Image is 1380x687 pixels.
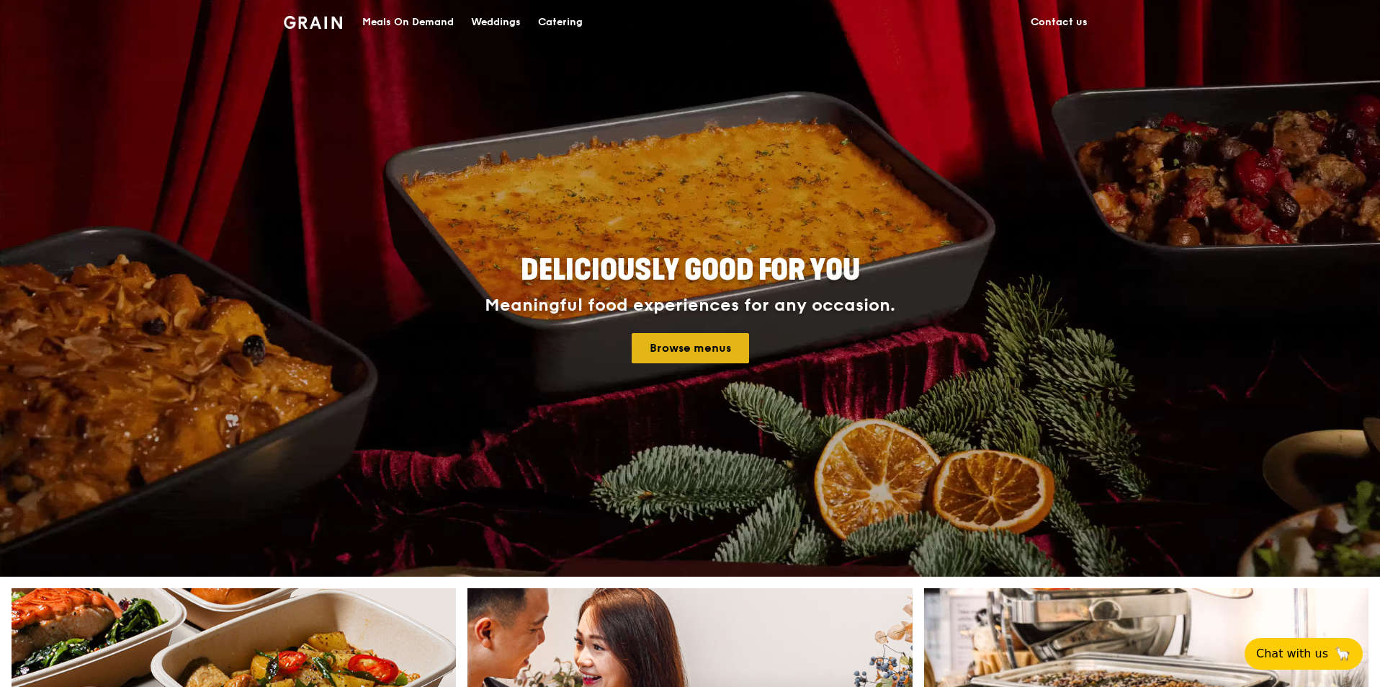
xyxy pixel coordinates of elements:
div: Catering [538,1,583,44]
a: Weddings [462,1,529,44]
a: Catering [529,1,591,44]
span: Chat with us [1256,645,1328,662]
span: Deliciously good for you [521,253,860,288]
button: Chat with us🦙 [1245,638,1363,670]
div: Meaningful food experiences for any occasion. [431,296,949,316]
a: Browse menus [632,333,749,363]
div: Weddings [471,1,521,44]
div: Meals On Demand [362,1,454,44]
a: Contact us [1022,1,1096,44]
span: 🦙 [1334,645,1351,662]
img: Grain [284,16,342,29]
